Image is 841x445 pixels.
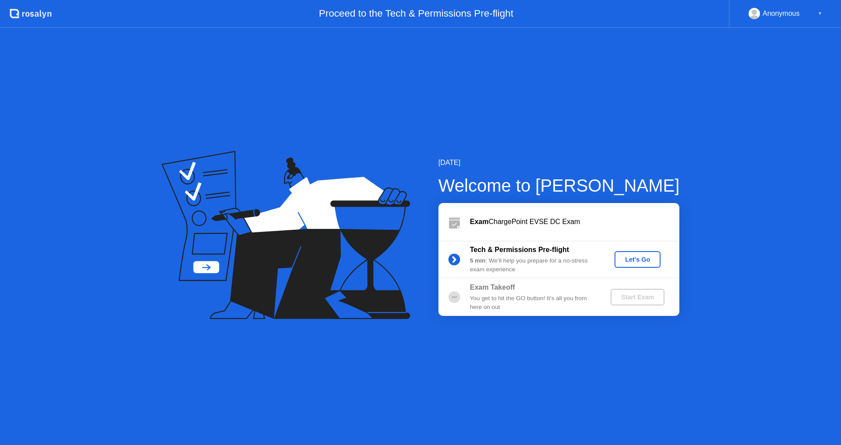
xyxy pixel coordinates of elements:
b: Exam Takeoff [470,284,515,291]
div: Start Exam [614,294,661,301]
div: ▼ [818,8,822,19]
div: ChargePoint EVSE DC Exam [470,217,679,227]
div: You get to hit the GO button! It’s all you from here on out [470,294,596,312]
b: Exam [470,218,489,225]
div: : We’ll help you prepare for a no-stress exam experience [470,256,596,274]
div: Anonymous [763,8,800,19]
button: Let's Go [615,251,661,268]
button: Start Exam [611,289,664,305]
div: [DATE] [438,158,680,168]
b: Tech & Permissions Pre-flight [470,246,569,253]
div: Let's Go [618,256,657,263]
div: Welcome to [PERSON_NAME] [438,172,680,199]
b: 5 min [470,257,486,264]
